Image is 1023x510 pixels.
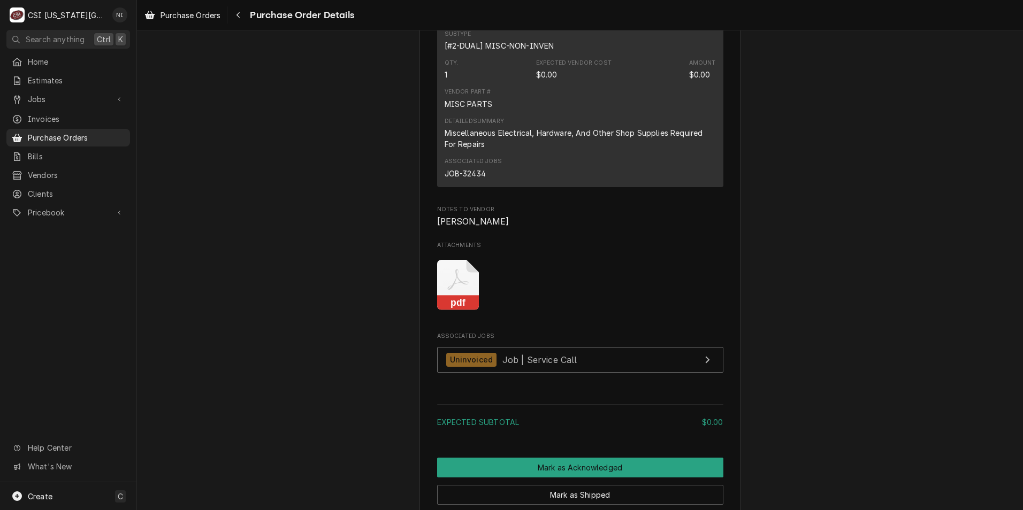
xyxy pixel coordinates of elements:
div: Quantity [445,69,447,80]
div: Uninvoiced [446,353,497,367]
div: Qty. [445,59,459,67]
span: Associated Jobs [437,332,723,341]
div: C [10,7,25,22]
div: Miscellaneous Electrical, Hardware, And Other Shop Supplies Required For Repairs [445,127,716,150]
a: Vendors [6,166,130,184]
div: Amount [689,59,716,80]
a: Purchase Orders [6,129,130,146]
div: CSI [US_STATE][GEOGRAPHIC_DATA] [28,10,106,21]
span: Purchase Orders [28,132,125,143]
a: Go to Jobs [6,90,130,108]
div: Quantity [445,59,459,80]
span: Purchase Order Details [247,8,354,22]
button: Navigate back [230,6,247,24]
span: Search anything [26,34,85,45]
span: Jobs [28,94,109,105]
div: CSI Kansas City's Avatar [10,7,25,22]
div: MISC PARTS [445,98,493,110]
a: Clients [6,185,130,203]
div: Notes to Vendor [437,205,723,228]
div: Nate Ingram's Avatar [112,7,127,22]
div: Associated Jobs [445,157,502,166]
span: [PERSON_NAME] [437,217,509,227]
span: Bills [28,151,125,162]
a: Go to Pricebook [6,204,130,221]
span: Help Center [28,442,124,453]
span: Attachments [437,241,723,250]
a: Go to What's New [6,458,130,475]
span: Estimates [28,75,125,86]
span: Notes to Vendor [437,215,723,228]
div: Amount Summary [437,400,723,435]
div: Subtype [445,30,554,51]
span: Attachments [437,252,723,319]
span: Purchase Orders [161,10,220,21]
button: pdf [437,260,479,311]
span: Home [28,56,125,67]
div: Associated Jobs [437,332,723,378]
div: $0.00 [702,416,723,428]
div: Subtype [445,30,471,38]
a: View Job [437,347,723,373]
a: Estimates [6,72,130,89]
span: C [118,491,123,502]
span: What's New [28,461,124,472]
span: Vendors [28,169,125,181]
div: JOB-32434 [445,168,486,179]
button: Search anythingCtrlK [6,30,130,49]
div: Subtype [445,40,554,51]
a: Bills [6,148,130,165]
span: Expected Subtotal [437,418,520,427]
a: Home [6,53,130,71]
button: Mark as Shipped [437,485,723,505]
div: Button Group Row [437,477,723,505]
span: K [118,34,123,45]
span: Ctrl [97,34,111,45]
div: Vendor Part # [445,88,491,96]
div: Subtotal [437,416,723,428]
button: Mark as Acknowledged [437,458,723,477]
div: Amount [689,59,716,67]
a: Go to Help Center [6,439,130,457]
span: Job | Service Call [502,354,577,365]
a: Purchase Orders [140,6,225,24]
span: Clients [28,188,125,199]
span: Notes to Vendor [437,205,723,214]
div: Detailed Summary [445,117,504,126]
div: NI [112,7,127,22]
span: Pricebook [28,207,109,218]
div: Button Group Row [437,458,723,477]
div: Attachments [437,241,723,319]
a: Invoices [6,110,130,128]
span: Create [28,492,52,501]
div: Expected Vendor Cost [536,59,612,67]
div: Expected Vendor Cost [536,59,612,80]
div: Expected Vendor Cost [536,69,558,80]
span: Invoices [28,113,125,125]
div: Amount [689,69,711,80]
